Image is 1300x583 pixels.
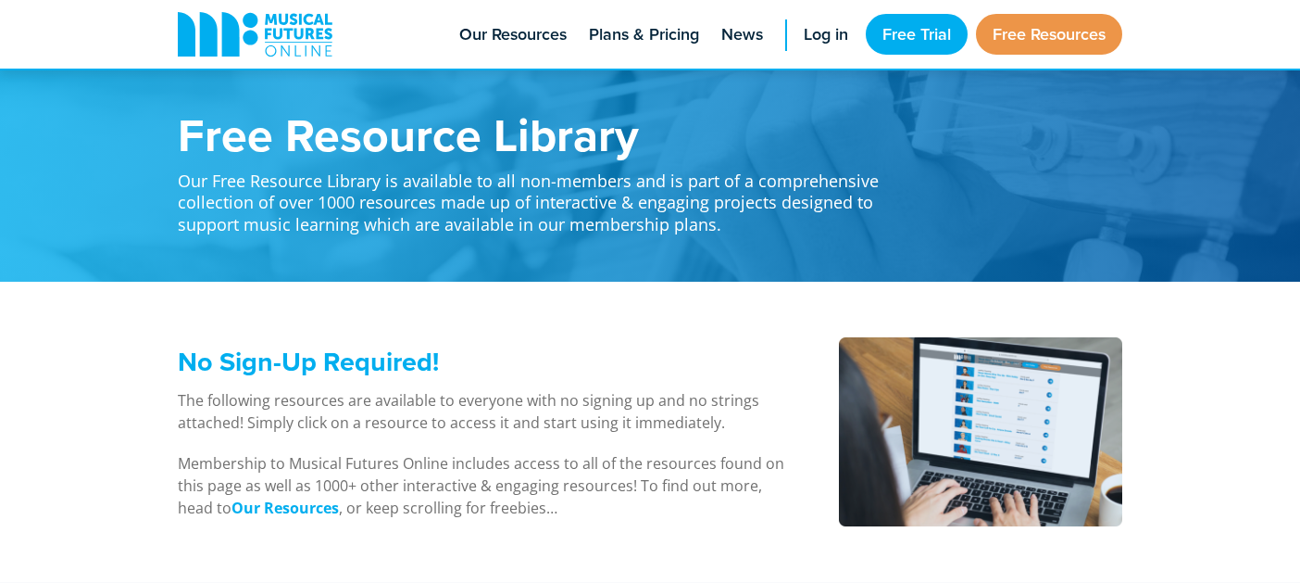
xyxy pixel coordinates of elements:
span: Plans & Pricing [589,22,699,47]
a: Our Resources [231,498,339,519]
a: Free Trial [866,14,968,55]
span: Our Resources [459,22,567,47]
span: News [721,22,763,47]
span: Log in [804,22,848,47]
p: The following resources are available to everyone with no signing up and no strings attached! Sim... [178,389,792,434]
h1: Free Resource Library [178,111,900,158]
span: No Sign-Up Required! [178,342,439,381]
a: Free Resources [976,14,1122,55]
strong: Our Resources [231,498,339,518]
p: Membership to Musical Futures Online includes access to all of the resources found on this page a... [178,452,792,519]
p: Our Free Resource Library is available to all non-members and is part of a comprehensive collecti... [178,158,900,235]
